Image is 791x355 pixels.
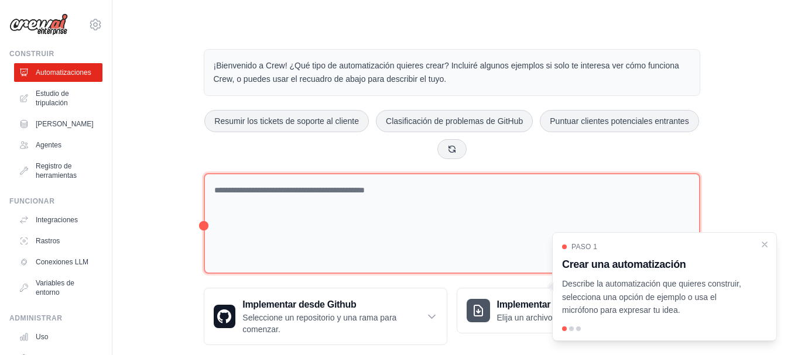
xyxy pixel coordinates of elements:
[760,240,769,249] button: Cerrar el tutorial
[14,157,102,185] a: Registro de herramientas
[36,162,77,180] font: Registro de herramientas
[562,279,741,315] font: Describe la automatización que quieres construir, selecciona una opción de ejemplo o usa el micró...
[9,314,63,322] font: Administrar
[14,115,102,133] a: [PERSON_NAME]
[562,259,686,270] font: Crear una automatización
[36,141,61,149] font: Agentes
[204,110,369,132] button: Resumir los tickets de soporte al cliente
[36,68,91,77] font: Automatizaciones
[14,328,102,346] a: Uso
[14,232,102,250] a: Rastros
[376,110,533,132] button: Clasificación de problemas de GitHub
[242,313,396,334] font: Seleccione un repositorio y una rama para comenzar.
[732,299,791,355] iframe: Chat Widget
[214,61,679,84] font: ¡Bienvenido a Crew! ¿Qué tipo de automatización quieres crear? Incluiré algunos ejemplos si solo ...
[540,110,698,132] button: Puntuar clientes potenciales entrantes
[14,253,102,271] a: Conexiones LLM
[9,197,54,205] font: Funcionar
[36,237,60,245] font: Rastros
[732,299,791,355] div: Widget de chat
[386,116,523,126] font: Clasificación de problemas de GitHub
[36,279,74,297] font: Variables de entorno
[36,216,78,224] font: Integraciones
[14,136,102,154] a: Agentes
[36,258,88,266] font: Conexiones LLM
[36,120,94,128] font: [PERSON_NAME]
[497,313,611,322] font: Elija un archivo zip para cargar.
[36,89,69,107] font: Estudio de tripulación
[571,243,597,251] font: Paso 1
[14,274,102,302] a: Variables de entorno
[14,63,102,82] a: Automatizaciones
[242,299,356,309] font: Implementar desde Github
[550,116,689,126] font: Puntuar clientes potenciales entrantes
[9,50,54,58] font: Construir
[14,211,102,229] a: Integraciones
[214,116,359,126] font: Resumir los tickets de soporte al cliente
[14,84,102,112] a: Estudio de tripulación
[36,333,48,341] font: Uso
[497,299,642,309] font: Implementar desde un archivo zip
[9,13,68,36] img: Logo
